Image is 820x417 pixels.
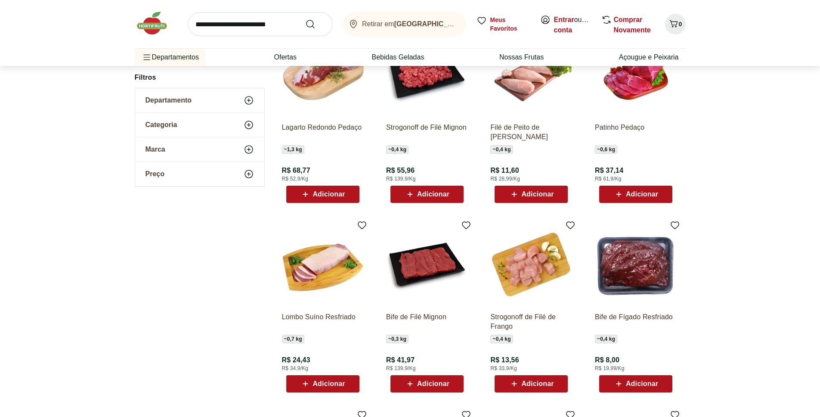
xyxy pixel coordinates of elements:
[394,20,543,28] b: [GEOGRAPHIC_DATA]/[GEOGRAPHIC_DATA]
[135,113,264,137] button: Categoria
[495,186,568,203] button: Adicionar
[417,380,449,387] span: Adicionar
[286,375,359,392] button: Adicionar
[614,16,651,34] a: Comprar Novamente
[386,312,468,331] a: Bife de Filé Mignon
[286,186,359,203] button: Adicionar
[595,335,617,343] span: ~ 0,4 kg
[282,365,309,372] span: R$ 34,9/Kg
[135,162,264,186] button: Preço
[386,365,415,372] span: R$ 139,9/Kg
[490,355,519,365] span: R$ 13,56
[386,224,468,305] img: Bife de Filé Mignon
[313,191,345,198] span: Adicionar
[490,34,572,116] img: Filé de Peito de Frango Resfriado
[343,12,466,36] button: Retirar em[GEOGRAPHIC_DATA]/[GEOGRAPHIC_DATA]
[490,175,520,182] span: R$ 28,99/Kg
[595,166,623,175] span: R$ 37,14
[521,380,554,387] span: Adicionar
[135,10,178,36] img: Hortifruti
[554,15,592,35] span: ou
[282,175,309,182] span: R$ 52,9/Kg
[595,175,622,182] span: R$ 61,9/Kg
[274,52,296,62] a: Ofertas
[626,380,658,387] span: Adicionar
[490,145,513,154] span: ~ 0,4 kg
[490,224,572,305] img: Strogonoff de Filé de Frango
[313,380,345,387] span: Adicionar
[619,52,679,62] a: Açougue e Peixaria
[521,191,554,198] span: Adicionar
[282,312,364,331] a: Lombo Suíno Resfriado
[595,355,619,365] span: R$ 8,00
[626,191,658,198] span: Adicionar
[490,166,519,175] span: R$ 11,60
[145,145,165,154] span: Marca
[499,52,544,62] a: Nossas Frutas
[372,52,424,62] a: Bebidas Geladas
[386,145,408,154] span: ~ 0,4 kg
[305,19,326,29] button: Submit Search
[595,224,677,305] img: Bife de Fígado Resfriado
[490,312,572,331] a: Strogonoff de Filé de Frango
[145,170,164,178] span: Preço
[554,16,574,23] a: Entrar
[188,12,333,36] input: search
[386,34,468,116] img: Strogonoff de Filé Mignon
[386,335,408,343] span: ~ 0,3 kg
[595,123,677,142] a: Patinho Pedaço
[386,123,468,142] a: Strogonoff de Filé Mignon
[142,47,199,68] span: Departamentos
[679,21,682,28] span: 0
[282,166,310,175] span: R$ 68,77
[282,355,310,365] span: R$ 24,43
[145,96,192,105] span: Departamento
[595,365,624,372] span: R$ 19,99/Kg
[362,20,457,28] span: Retirar em
[142,47,152,68] button: Menu
[390,186,464,203] button: Adicionar
[595,34,677,116] img: Patinho Pedaço
[490,16,530,33] span: Meus Favoritos
[135,137,264,162] button: Marca
[145,121,177,129] span: Categoria
[135,88,264,112] button: Departamento
[386,175,415,182] span: R$ 139,9/Kg
[595,312,677,331] a: Bife de Fígado Resfriado
[599,375,672,392] button: Adicionar
[390,375,464,392] button: Adicionar
[665,14,686,34] button: Carrinho
[490,365,517,372] span: R$ 33,9/Kg
[386,355,415,365] span: R$ 41,97
[477,16,530,33] a: Meus Favoritos
[135,69,265,86] h2: Filtros
[282,145,304,154] span: ~ 1,3 kg
[282,224,364,305] img: Lombo Suíno Resfriado
[282,335,304,343] span: ~ 0,7 kg
[417,191,449,198] span: Adicionar
[599,186,672,203] button: Adicionar
[282,34,364,116] img: Lagarto Redondo Pedaço
[490,123,572,142] a: Filé de Peito de [PERSON_NAME]
[595,145,617,154] span: ~ 0,6 kg
[490,335,513,343] span: ~ 0,4 kg
[282,123,364,142] a: Lagarto Redondo Pedaço
[495,375,568,392] button: Adicionar
[386,166,415,175] span: R$ 55,96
